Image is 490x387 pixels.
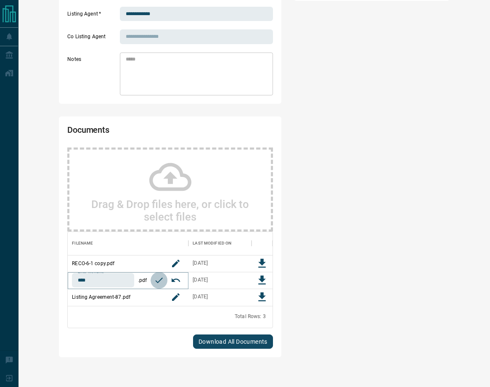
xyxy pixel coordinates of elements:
[167,289,184,305] button: rename button
[193,232,231,255] div: Last Modified On
[254,255,270,272] button: Download File
[68,232,188,255] div: Filename
[193,276,208,284] div: Oct 14, 2025
[67,125,191,139] h2: Documents
[254,289,270,305] button: Download File
[188,232,252,255] div: Last Modified On
[78,198,262,223] h2: Drag & Drop files here, or click to select files
[78,269,104,275] label: Enter file name
[235,313,266,320] div: Total Rows: 3
[67,56,118,95] label: Notes
[67,33,118,44] label: Co Listing Agent
[193,260,208,267] div: Oct 14, 2025
[193,293,208,300] div: Oct 14, 2025
[254,272,270,289] button: Download File
[72,232,93,255] div: Filename
[67,147,273,232] div: Drag & Drop files here, or click to select files
[151,272,167,289] button: confirm rename button
[167,272,184,289] button: cancel rename button
[193,334,273,349] button: Download All Documents
[138,276,147,284] p: .pdf
[72,293,130,301] p: Listing Agreement-87.pdf
[72,260,114,267] p: RECO-6-1 copy.pdf
[167,255,184,272] button: rename button
[67,11,118,21] label: Listing Agent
